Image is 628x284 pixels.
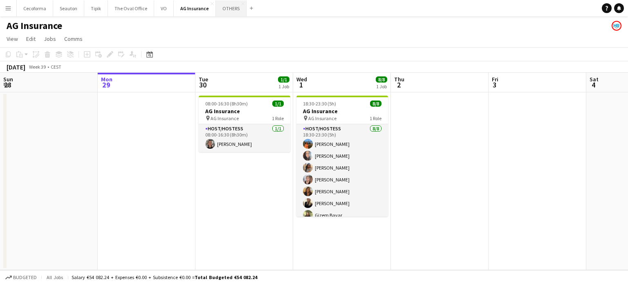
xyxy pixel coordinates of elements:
[296,96,388,217] app-job-card: 18:30-23:30 (5h)8/8AG Insurance AG Insurance1 RoleHost/Hostess8/818:30-23:30 (5h)[PERSON_NAME][PE...
[23,34,39,44] a: Edit
[64,35,83,42] span: Comms
[108,0,154,16] button: The Oval Office
[492,76,498,83] span: Fri
[2,80,13,89] span: 28
[394,76,404,83] span: Thu
[612,21,621,31] app-user-avatar: HR Team
[216,0,247,16] button: OTHERS
[588,80,599,89] span: 4
[308,115,336,121] span: AG Insurance
[197,80,208,89] span: 30
[376,83,387,89] div: 1 Job
[40,34,59,44] a: Jobs
[272,115,284,121] span: 1 Role
[590,76,599,83] span: Sat
[45,274,65,280] span: All jobs
[3,34,21,44] a: View
[296,107,388,115] h3: AG Insurance
[4,273,38,282] button: Budgeted
[51,64,61,70] div: CEST
[3,76,13,83] span: Sun
[199,124,290,152] app-card-role: Host/Hostess1/108:00-16:30 (8h30m)[PERSON_NAME]
[26,35,36,42] span: Edit
[101,76,112,83] span: Mon
[7,35,18,42] span: View
[296,124,388,235] app-card-role: Host/Hostess8/818:30-23:30 (5h)[PERSON_NAME][PERSON_NAME][PERSON_NAME][PERSON_NAME][PERSON_NAME][...
[195,274,257,280] span: Total Budgeted €54 082.24
[44,35,56,42] span: Jobs
[100,80,112,89] span: 29
[72,274,257,280] div: Salary €54 082.24 + Expenses €0.00 + Subsistence €0.00 =
[13,275,37,280] span: Budgeted
[393,80,404,89] span: 2
[61,34,86,44] a: Comms
[84,0,108,16] button: Tipik
[272,101,284,107] span: 1/1
[278,76,289,83] span: 1/1
[278,83,289,89] div: 1 Job
[376,76,387,83] span: 8/8
[370,101,381,107] span: 8/8
[205,101,248,107] span: 08:00-16:30 (8h30m)
[174,0,216,16] button: AG Insurance
[17,0,53,16] button: Cecoforma
[303,101,336,107] span: 18:30-23:30 (5h)
[154,0,174,16] button: VO
[7,20,62,32] h1: AG Insurance
[7,63,25,71] div: [DATE]
[199,76,208,83] span: Tue
[199,107,290,115] h3: AG Insurance
[27,64,47,70] span: Week 39
[491,80,498,89] span: 3
[370,115,381,121] span: 1 Role
[199,96,290,152] app-job-card: 08:00-16:30 (8h30m)1/1AG Insurance AG Insurance1 RoleHost/Hostess1/108:00-16:30 (8h30m)[PERSON_NAME]
[211,115,239,121] span: AG Insurance
[53,0,84,16] button: Seauton
[296,76,307,83] span: Wed
[295,80,307,89] span: 1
